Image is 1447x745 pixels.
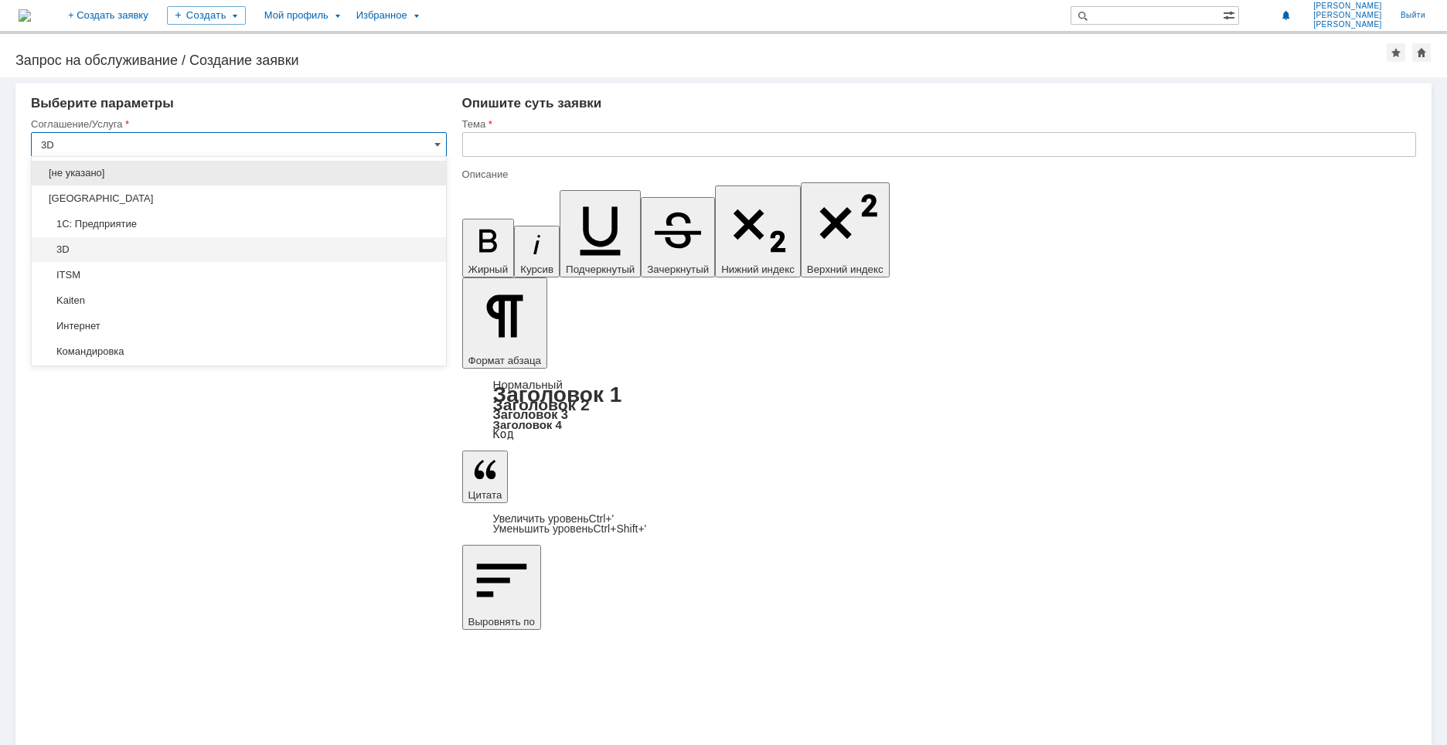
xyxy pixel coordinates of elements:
span: Ctrl+' [589,512,615,525]
a: Перейти на домашнюю страницу [19,9,31,22]
button: Формат абзаца [462,277,547,369]
span: Kaiten [41,294,437,307]
a: Decrease [493,522,647,535]
button: Курсив [514,226,560,277]
span: Расширенный поиск [1223,7,1238,22]
span: Курсив [520,264,553,275]
span: Цитата [468,489,502,501]
span: [PERSON_NAME] [1313,2,1382,11]
div: Создать [167,6,246,25]
span: ITSM [41,269,437,281]
span: [PERSON_NAME] [1313,11,1382,20]
button: Цитата [462,451,509,503]
span: Опишите суть заявки [462,96,602,111]
button: Нижний индекс [715,185,801,277]
a: Increase [493,512,615,525]
span: 1С: Предприятие [41,218,437,230]
span: Зачеркнутый [647,264,709,275]
div: Запрос на обслуживание / Создание заявки [15,53,1387,68]
span: [не указано] [41,167,437,179]
span: 3D [41,243,437,256]
div: Добавить в избранное [1387,43,1405,62]
div: Сделать домашней страницей [1412,43,1431,62]
span: Ctrl+Shift+' [593,522,646,535]
a: Заголовок 1 [493,383,622,407]
a: Нормальный [493,378,563,391]
a: Код [493,427,514,441]
div: Тема [462,119,1413,129]
button: Жирный [462,219,515,277]
span: Выровнять по [468,616,535,628]
span: Верхний индекс [807,264,884,275]
a: Заголовок 4 [493,418,562,431]
button: Подчеркнутый [560,190,641,277]
span: Интернет [41,320,437,332]
a: Заголовок 3 [493,407,568,421]
span: Подчеркнутый [566,264,635,275]
span: [PERSON_NAME] [1313,20,1382,29]
span: Нижний индекс [721,264,795,275]
div: Формат абзаца [462,379,1416,440]
button: Верхний индекс [801,182,890,277]
span: Жирный [468,264,509,275]
button: Выровнять по [462,545,541,630]
span: Выберите параметры [31,96,174,111]
button: Зачеркнутый [641,197,715,277]
a: Заголовок 2 [493,396,590,413]
span: [GEOGRAPHIC_DATA] [41,192,437,205]
img: logo [19,9,31,22]
span: Командировка [41,345,437,358]
div: Описание [462,169,1413,179]
div: Цитата [462,514,1416,534]
span: Формат абзаца [468,355,541,366]
div: Соглашение/Услуга [31,119,444,129]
